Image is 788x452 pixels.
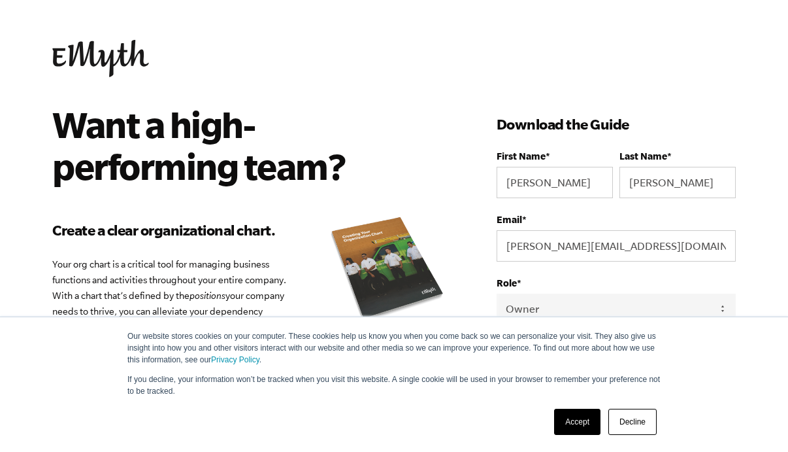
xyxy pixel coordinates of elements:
[52,103,438,187] h2: Want a high-performing team?
[314,208,457,334] img: organizational chart e-myth
[52,220,457,241] h3: Create a clear organizational chart.
[189,290,225,301] em: positions
[554,409,600,435] a: Accept
[127,374,661,397] p: If you decline, your information won’t be tracked when you visit this website. A single cookie wi...
[619,150,667,162] span: Last Name
[497,150,546,162] span: First Name
[127,330,661,366] p: Our website stores cookies on your computer. These cookies help us know you when you come back so...
[211,355,259,364] a: Privacy Policy
[497,214,522,225] span: Email
[497,277,517,288] span: Role
[497,114,736,135] h3: Download the Guide
[608,409,657,435] a: Decline
[52,256,457,382] p: Your org chart is a critical tool for managing business functions and activities throughout your ...
[52,40,149,77] img: EMyth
